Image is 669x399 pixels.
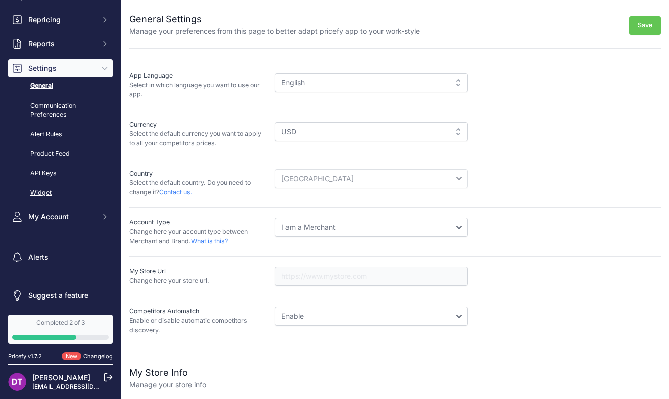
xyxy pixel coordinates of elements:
[129,129,267,148] p: Select the default currency you want to apply to all your competitors prices.
[8,59,113,77] button: Settings
[8,35,113,53] button: Reports
[129,267,267,276] p: My Store Url
[8,11,113,29] button: Repricing
[129,366,206,380] h2: My Store Info
[129,178,267,197] p: Select the default country. Do you need to change it?
[28,15,94,25] span: Repricing
[129,307,267,316] p: Competitors Automatch
[129,169,267,179] p: Country
[28,39,94,49] span: Reports
[12,319,109,327] div: Completed 2 of 3
[129,276,267,286] p: Change here your store url.
[629,16,661,35] button: Save
[129,316,267,335] p: Enable or disable automatic competitors discovery.
[275,267,468,286] input: https://www.mystore.com
[129,380,206,390] p: Manage your store info
[28,63,94,73] span: Settings
[129,12,420,26] h2: General Settings
[129,71,267,81] p: App Language
[8,97,113,124] a: Communication Preferences
[8,77,113,95] a: General
[8,315,113,344] a: Completed 2 of 3
[159,188,193,196] a: Contact us.
[83,353,113,360] a: Changelog
[8,352,42,361] div: Pricefy v1.7.2
[8,145,113,163] a: Product Feed
[62,352,81,361] span: New
[129,26,420,36] p: Manage your preferences from this page to better adapt pricefy app to your work-style
[8,184,113,202] a: Widget
[129,120,267,130] p: Currency
[129,227,267,246] p: Change here your account type between Merchant and Brand.
[191,237,228,245] a: What is this?
[32,383,138,390] a: [EMAIL_ADDRESS][DOMAIN_NAME]
[275,73,468,92] div: English
[28,212,94,222] span: My Account
[129,218,267,227] p: Account Type
[8,208,113,226] button: My Account
[32,373,90,382] a: [PERSON_NAME]
[129,81,267,99] p: Select in which language you want to use our app.
[8,286,113,305] a: Suggest a feature
[8,248,113,266] a: Alerts
[8,126,113,143] a: Alert Rules
[8,165,113,182] a: API Keys
[275,122,468,141] div: USD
